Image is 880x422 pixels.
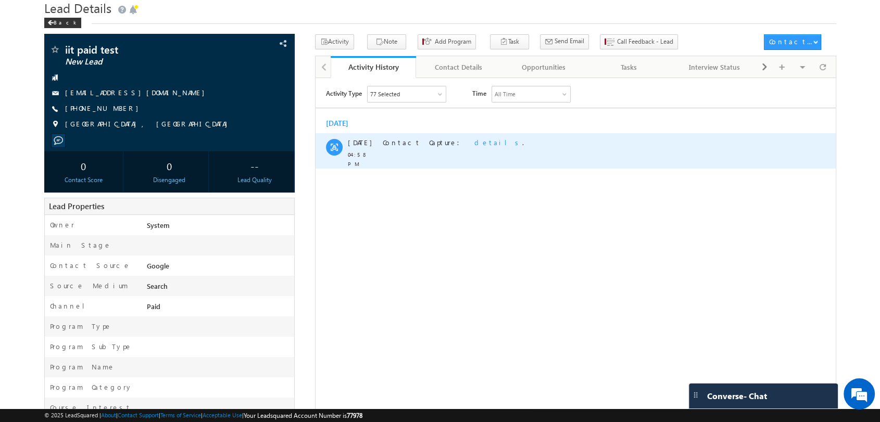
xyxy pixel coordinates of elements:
[244,412,362,419] span: Your Leadsquared Account Number is
[171,5,196,30] div: Minimize live chat window
[338,62,408,72] div: Activity History
[418,34,476,49] button: Add Program
[47,156,120,175] div: 0
[672,56,758,78] a: Interview Status
[18,55,44,68] img: d_60004797649_company_0_60004797649
[67,60,150,69] span: Contact Capture:
[50,403,135,421] label: Course Interested In
[540,34,589,49] button: Send Email
[50,261,131,270] label: Contact Source
[144,281,294,296] div: Search
[50,382,133,392] label: Program Category
[65,119,233,130] span: [GEOGRAPHIC_DATA], [GEOGRAPHIC_DATA]
[218,175,291,185] div: Lead Quality
[32,72,64,91] span: 04:58 PM
[118,412,159,418] a: Contact Support
[203,412,242,418] a: Acceptable Use
[707,391,767,401] span: Converse - Chat
[435,37,471,46] span: Add Program
[144,220,294,235] div: System
[218,156,291,175] div: --
[142,321,189,335] em: Start Chat
[44,411,362,420] span: © 2025 LeadSquared | | | | |
[600,34,678,49] button: Call Feedback - Lead
[50,322,112,331] label: Program Type
[10,41,44,50] div: [DATE]
[681,61,748,73] div: Interview Status
[315,34,354,49] button: Activity
[692,391,700,399] img: carter-drag
[54,55,175,68] div: Chat with us now
[10,8,46,23] span: Activity Type
[587,56,672,78] a: Tasks
[47,175,120,185] div: Contact Score
[424,61,492,73] div: Contact Details
[50,342,132,351] label: Program SubType
[367,34,406,49] button: Note
[50,301,93,311] label: Channel
[50,240,111,250] label: Main Stage
[501,56,587,78] a: Opportunities
[179,11,200,21] div: All Time
[50,362,115,372] label: Program Name
[32,60,56,69] span: [DATE]
[764,34,821,50] button: Contact Actions
[490,34,529,49] button: Task
[49,201,104,211] span: Lead Properties
[595,61,663,73] div: Tasks
[50,220,74,229] label: Owner
[55,11,84,21] div: 77 Selected
[160,412,201,418] a: Terms of Service
[65,88,210,97] a: [EMAIL_ADDRESS][DOMAIN_NAME]
[144,301,294,316] div: Paid
[50,281,128,290] label: Source Medium
[67,60,449,69] div: .
[144,261,294,275] div: Google
[510,61,577,73] div: Opportunities
[101,412,116,418] a: About
[44,18,81,28] div: Back
[157,8,171,23] span: Time
[14,96,190,312] textarea: Type your message and hit 'Enter'
[65,57,221,67] span: New Lead
[617,37,673,46] span: Call Feedback - Lead
[769,37,813,46] div: Contact Actions
[52,8,130,24] div: Sales Activity,Program,Email Bounced,Email Link Clicked,Email Marked Spam & 72 more..
[65,44,221,55] span: iit paid test
[159,60,207,69] span: details
[331,56,416,78] a: Activity History
[555,36,584,46] span: Send Email
[65,104,144,114] span: [PHONE_NUMBER]
[132,156,206,175] div: 0
[132,175,206,185] div: Disengaged
[416,56,501,78] a: Contact Details
[347,412,362,419] span: 77978
[44,17,86,26] a: Back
